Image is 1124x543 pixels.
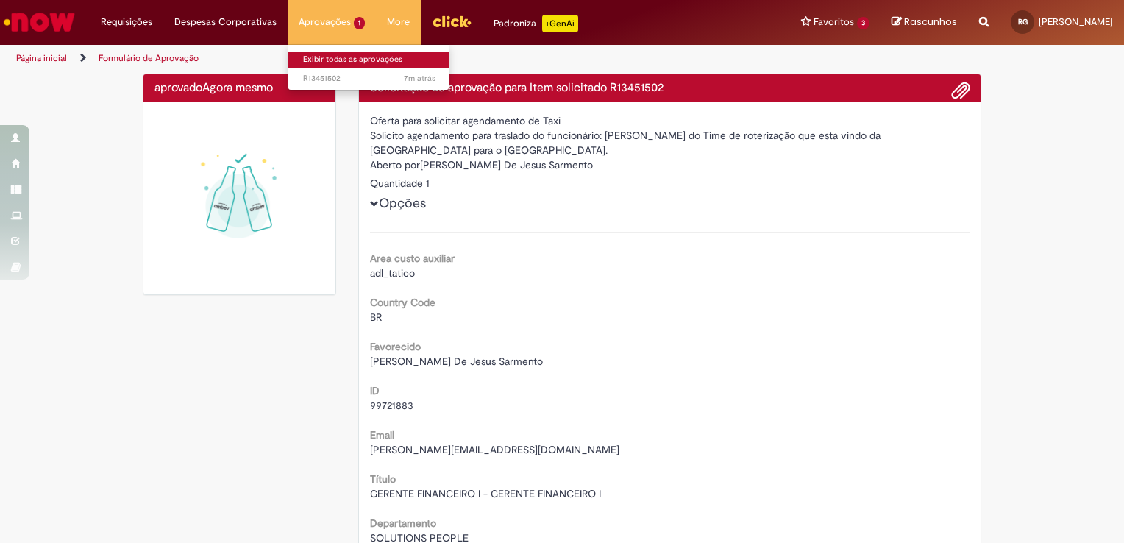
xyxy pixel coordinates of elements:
ul: Trilhas de página [11,45,739,72]
a: Aberto R13451502 : [288,71,450,87]
b: Country Code [370,296,435,309]
b: Departamento [370,517,436,530]
span: 99721883 [370,399,413,412]
span: More [387,15,410,29]
span: Aprovações [299,15,351,29]
img: sucesso_1.gif [154,113,324,283]
span: Rascunhos [904,15,957,29]
span: R13451502 [303,73,435,85]
b: Título [370,472,396,486]
label: Aberto por [370,157,420,172]
span: adl_tatico [370,266,415,280]
div: Oferta para solicitar agendamento de Taxi [370,113,970,128]
time: 27/08/2025 13:39:47 [202,80,273,95]
span: RG [1018,17,1028,26]
span: BR [370,310,382,324]
span: 1 [354,17,365,29]
a: Exibir todas as aprovações [288,52,450,68]
p: +GenAi [542,15,578,32]
time: 27/08/2025 13:32:37 [404,73,435,84]
img: ServiceNow [1,7,77,37]
h4: Solicitação de aprovação para Item solicitado R13451502 [370,82,970,95]
span: Requisições [101,15,152,29]
span: 7m atrás [404,73,435,84]
div: [PERSON_NAME] De Jesus Sarmento [370,157,970,176]
ul: Aprovações [288,44,449,90]
a: Rascunhos [892,15,957,29]
span: 3 [857,17,869,29]
b: Email [370,428,394,441]
span: Agora mesmo [202,80,273,95]
span: [PERSON_NAME][EMAIL_ADDRESS][DOMAIN_NAME] [370,443,619,456]
a: Página inicial [16,52,67,64]
a: Formulário de Aprovação [99,52,199,64]
div: Solicito agendamento para traslado do funcionário: [PERSON_NAME] do Time de roterização que esta ... [370,128,970,157]
span: [PERSON_NAME] De Jesus Sarmento [370,355,543,368]
img: click_logo_yellow_360x200.png [432,10,472,32]
span: Despesas Corporativas [174,15,277,29]
b: Area custo auxiliar [370,252,455,265]
div: Quantidade 1 [370,176,970,191]
span: [PERSON_NAME] [1039,15,1113,28]
h4: aprovado [154,82,324,95]
span: Favoritos [814,15,854,29]
b: ID [370,384,380,397]
div: Padroniza [494,15,578,32]
b: Favorecido [370,340,421,353]
span: GERENTE FINANCEIRO I - GERENTE FINANCEIRO I [370,487,601,500]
